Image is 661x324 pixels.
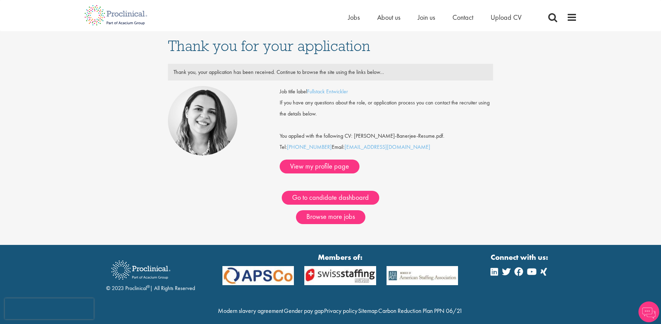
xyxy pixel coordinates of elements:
[217,266,299,285] img: APSCo
[491,252,550,263] strong: Connect with us:
[168,86,237,155] img: Nur Ergiydiren
[218,307,283,315] a: Modern slavery agreement
[280,86,493,173] div: Tel: Email:
[5,298,94,319] iframe: reCAPTCHA
[491,13,522,22] a: Upload CV
[287,143,332,151] a: [PHONE_NUMBER]
[106,256,176,284] img: Proclinical Recruitment
[274,119,498,142] div: You applied with the following CV: [PERSON_NAME]-Banerjee-Resume.pdf.
[345,143,430,151] a: [EMAIL_ADDRESS][DOMAIN_NAME]
[378,307,463,315] a: Carbon Reduction Plan PPN 06/21
[358,307,378,315] a: Sitemap
[106,255,195,292] div: © 2023 Proclinical | All Rights Reserved
[282,191,379,205] a: Go to candidate dashboard
[296,210,365,224] a: Browse more jobs
[638,301,659,322] img: Chatbot
[377,13,400,22] a: About us
[274,86,498,97] div: Job title label
[452,13,473,22] a: Contact
[274,97,498,119] div: If you have any questions about the role, or application process you can contact the recruiter us...
[222,252,458,263] strong: Members of:
[280,160,359,173] a: View my profile page
[418,13,435,22] a: Join us
[299,266,381,285] img: APSCo
[284,307,324,315] a: Gender pay gap
[168,36,370,55] span: Thank you for your application
[307,88,348,95] a: Fullstack Entwickler
[324,307,357,315] a: Privacy policy
[147,284,150,289] sup: ®
[381,266,464,285] img: APSCo
[348,13,360,22] a: Jobs
[168,67,493,78] div: Thank you, your application has been received. Continue to browse the site using the links below...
